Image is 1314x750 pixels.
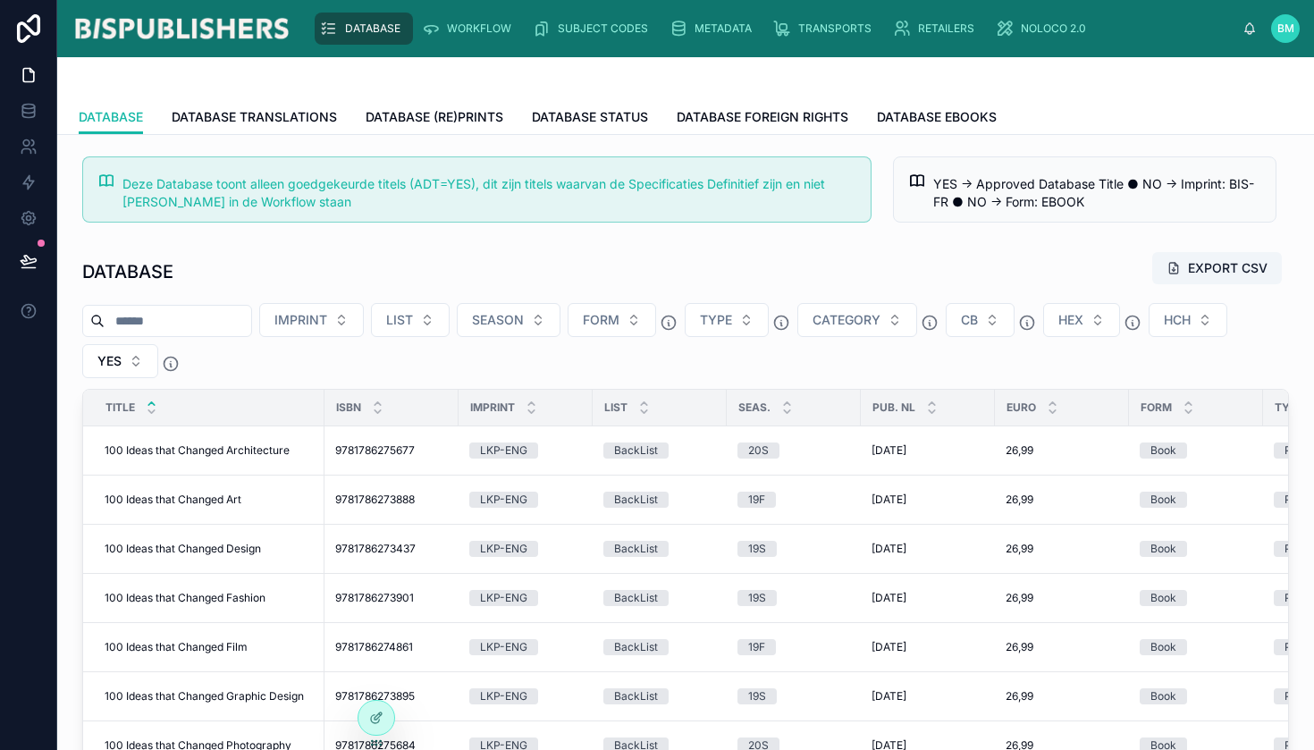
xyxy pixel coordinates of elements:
a: 9781786273437 [335,542,448,556]
span: DATABASE [79,108,143,126]
a: BackList [603,541,716,557]
span: SEAS. [738,400,771,415]
span: HCH [1164,311,1191,329]
a: 100 Ideas that Changed Architecture [105,443,314,458]
a: LKP-ENG [469,541,582,557]
span: TYPE [1275,400,1303,415]
a: LKP-ENG [469,639,582,655]
a: DATABASE EBOOKS [877,101,997,137]
span: IMPRINT [274,311,327,329]
a: [DATE] [872,689,984,704]
div: 19F [748,492,765,508]
div: 20S [748,442,769,459]
a: BackList [603,688,716,704]
div: LKP-ENG [480,639,527,655]
a: LKP-ENG [469,492,582,508]
a: NOLOCO 2.0 [990,13,1099,45]
span: METADATA [695,21,752,36]
a: Book [1140,688,1252,704]
span: EURO [1007,400,1036,415]
a: LKP-ENG [469,688,582,704]
div: BackList [614,492,658,508]
a: 100 Ideas that Changed Design [105,542,314,556]
span: NOLOCO 2.0 [1021,21,1086,36]
span: 9781786273901 [335,591,414,605]
span: IMPRINT [470,400,515,415]
a: Book [1140,590,1252,606]
a: 9781786274861 [335,640,448,654]
a: BackList [603,442,716,459]
span: RETAILERS [918,21,974,36]
span: 100 Ideas that Changed Film [105,640,248,654]
span: YES [97,352,122,370]
a: [DATE] [872,493,984,507]
a: DATABASE STATUS [532,101,648,137]
span: DATABASE FOREIGN RIGHTS [677,108,848,126]
div: BackList [614,590,658,606]
span: DATABASE TRANSLATIONS [172,108,337,126]
div: LKP-ENG [480,590,527,606]
span: [DATE] [872,443,906,458]
div: LKP-ENG [480,688,527,704]
div: Deze Database toont alleen goedgekeurde titels (ADT=YES), dit zijn titels waarvan de Specificatie... [122,175,856,211]
h1: DATABASE [82,259,173,284]
a: DATABASE [315,13,413,45]
span: PUB. NL [872,400,915,415]
div: LKP-ENG [480,442,527,459]
a: 26,99 [1006,542,1118,556]
a: BackList [603,639,716,655]
span: [DATE] [872,493,906,507]
a: DATABASE (RE)PRINTS [366,101,503,137]
span: FORM [583,311,619,329]
a: BackList [603,492,716,508]
span: TRANSPORTS [798,21,872,36]
span: Deze Database toont alleen goedgekeurde titels (ADT=YES), dit zijn titels waarvan de Specificatie... [122,176,825,209]
button: EXPORT CSV [1152,252,1282,284]
span: CB [961,311,978,329]
div: BackList [614,639,658,655]
button: Select Button [797,303,917,337]
div: scrollable content [306,9,1242,48]
button: Select Button [1043,303,1120,337]
div: Book [1150,442,1176,459]
a: DATABASE FOREIGN RIGHTS [677,101,848,137]
a: WORKFLOW [417,13,524,45]
div: Book [1150,639,1176,655]
span: 100 Ideas that Changed Fashion [105,591,265,605]
span: DATABASE EBOOKS [877,108,997,126]
span: DATABASE STATUS [532,108,648,126]
button: Select Button [946,303,1015,337]
a: DATABASE [79,101,143,135]
a: 19S [737,590,850,606]
span: 9781786274861 [335,640,413,654]
a: Book [1140,492,1252,508]
span: YES → Approved Database Title ● NO → Imprint: BIS-FR ● NO → Form: EBOOK [933,176,1254,209]
span: 100 Ideas that Changed Art [105,493,241,507]
a: 26,99 [1006,591,1118,605]
span: 9781786273895 [335,689,415,704]
span: [DATE] [872,640,906,654]
a: 26,99 [1006,640,1118,654]
a: [DATE] [872,443,984,458]
span: 26,99 [1006,689,1033,704]
div: 19F [748,639,765,655]
span: 26,99 [1006,542,1033,556]
span: BM [1277,21,1294,36]
a: Book [1140,639,1252,655]
a: 100 Ideas that Changed Graphic Design [105,689,314,704]
img: App logo [72,14,291,43]
span: [DATE] [872,689,906,704]
span: TYPE [700,311,732,329]
span: ISBN [336,400,361,415]
button: Select Button [371,303,450,337]
span: 9781786273437 [335,542,416,556]
div: 19S [748,590,766,606]
a: 9781786273895 [335,689,448,704]
div: Book [1150,688,1176,704]
div: Book [1150,492,1176,508]
button: Select Button [685,303,769,337]
a: METADATA [664,13,764,45]
span: 26,99 [1006,493,1033,507]
span: WORKFLOW [447,21,511,36]
a: BackList [603,590,716,606]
